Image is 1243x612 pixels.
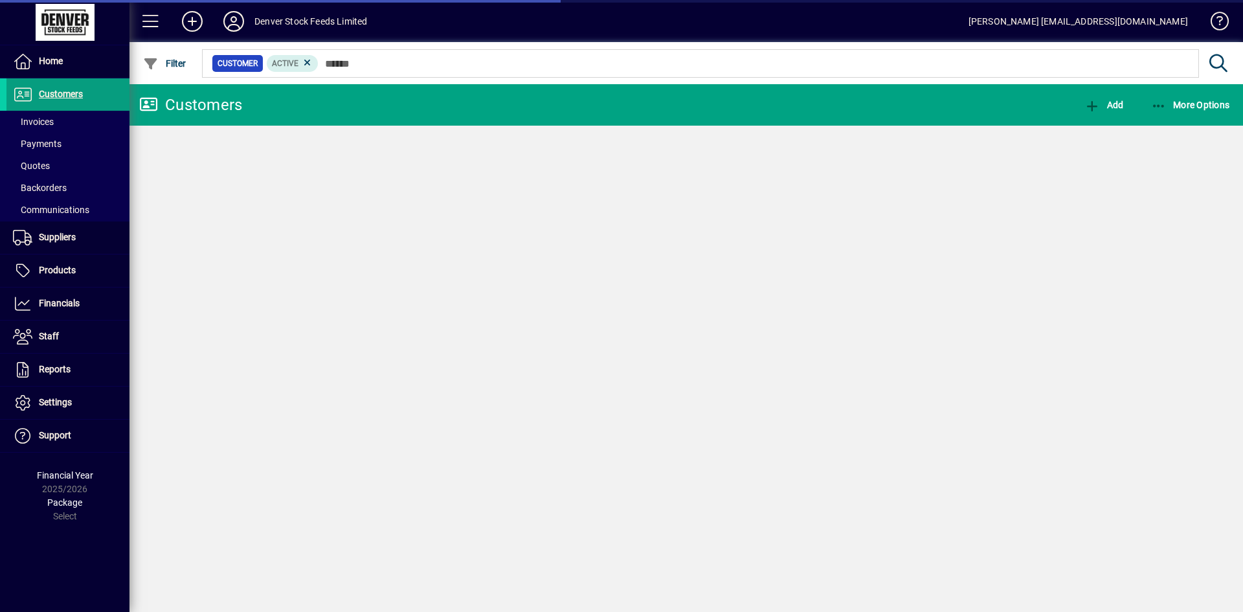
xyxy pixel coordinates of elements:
[6,177,129,199] a: Backorders
[6,255,129,287] a: Products
[254,11,368,32] div: Denver Stock Feeds Limited
[172,10,213,33] button: Add
[39,298,80,308] span: Financials
[1148,93,1233,117] button: More Options
[6,420,129,452] a: Support
[37,470,93,481] span: Financial Year
[139,95,242,115] div: Customers
[272,59,298,68] span: Active
[39,364,71,374] span: Reports
[6,45,129,78] a: Home
[39,89,83,99] span: Customers
[1201,3,1227,45] a: Knowledge Base
[6,387,129,419] a: Settings
[1084,100,1123,110] span: Add
[13,161,50,171] span: Quotes
[6,288,129,320] a: Financials
[39,331,59,341] span: Staff
[6,155,129,177] a: Quotes
[39,56,63,66] span: Home
[13,205,89,215] span: Communications
[13,139,62,149] span: Payments
[140,52,190,75] button: Filter
[6,354,129,386] a: Reports
[969,11,1188,32] div: [PERSON_NAME] [EMAIL_ADDRESS][DOMAIN_NAME]
[39,397,72,407] span: Settings
[6,111,129,133] a: Invoices
[143,58,186,69] span: Filter
[47,497,82,508] span: Package
[218,57,258,70] span: Customer
[39,430,71,440] span: Support
[1151,100,1230,110] span: More Options
[13,117,54,127] span: Invoices
[6,221,129,254] a: Suppliers
[6,133,129,155] a: Payments
[213,10,254,33] button: Profile
[39,232,76,242] span: Suppliers
[267,55,319,72] mat-chip: Activation Status: Active
[6,321,129,353] a: Staff
[13,183,67,193] span: Backorders
[1081,93,1126,117] button: Add
[6,199,129,221] a: Communications
[39,265,76,275] span: Products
